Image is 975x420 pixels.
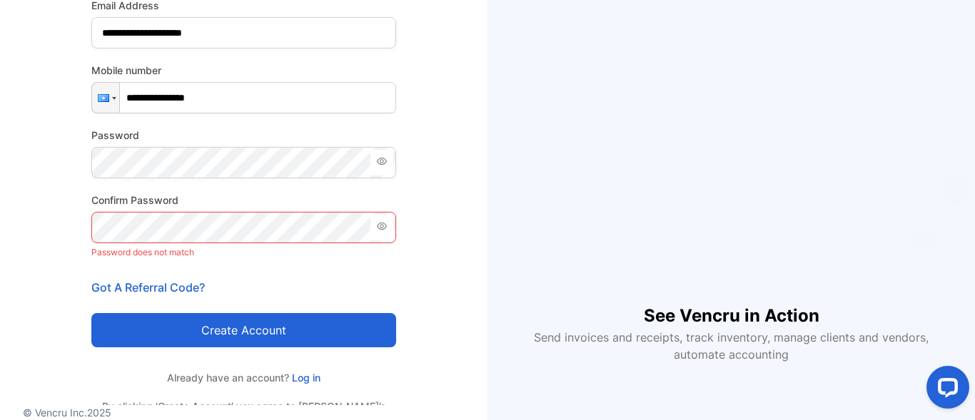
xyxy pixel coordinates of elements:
[91,279,396,296] p: Got A Referral Code?
[536,57,926,280] iframe: YouTube video player
[91,243,396,262] p: Password does not match
[91,370,396,385] p: Already have an account?
[526,329,937,363] p: Send invoices and receipts, track inventory, manage clients and vendors, automate accounting
[289,372,320,384] a: Log in
[91,193,396,208] label: Confirm Password
[91,313,396,347] button: Create account
[91,63,396,78] label: Mobile number
[92,83,119,113] div: Somalia: + 252
[91,128,396,143] label: Password
[915,360,975,420] iframe: LiveChat chat widget
[644,280,819,329] h1: See Vencru in Action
